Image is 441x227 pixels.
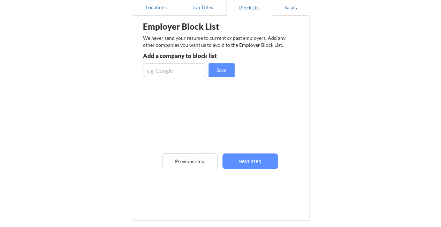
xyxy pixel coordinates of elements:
div: We never send your resume to current or past employers. Add any other companies you want us to av... [143,35,290,48]
div: Add a company to block list [143,53,245,59]
input: e.g. Google [143,63,206,77]
button: Save [208,63,235,77]
button: Previous step [162,153,218,169]
div: Employer Block List [143,22,253,31]
button: Next step [222,153,278,169]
